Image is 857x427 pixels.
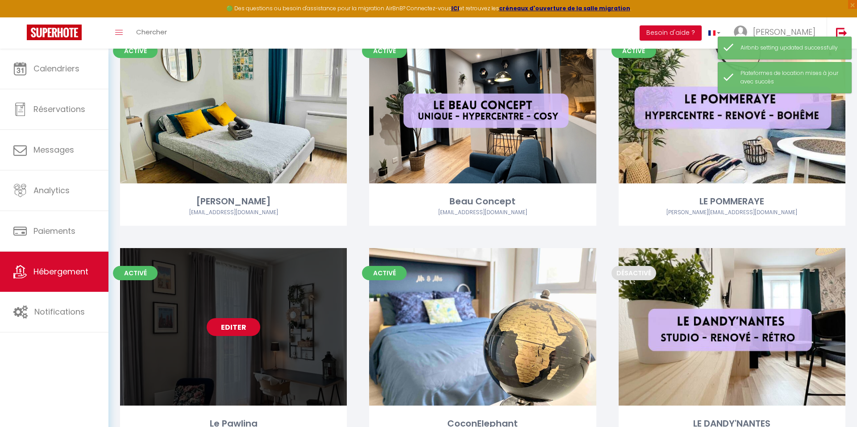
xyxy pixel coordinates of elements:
a: créneaux d'ouverture de la salle migration [499,4,630,12]
span: Réservations [33,104,85,115]
span: Paiements [33,225,75,236]
span: Activé [612,44,656,58]
a: ICI [451,4,459,12]
div: Beau Concept [369,195,596,208]
span: Notifications [34,306,85,317]
span: [PERSON_NAME] [753,26,815,37]
span: Hébergement [33,266,88,277]
span: Désactivé [612,266,656,280]
span: Chercher [136,27,167,37]
img: ... [734,25,747,39]
span: Activé [113,266,158,280]
div: LE POMMERAYE [619,195,845,208]
div: Airbnb [369,208,596,217]
span: Analytics [33,185,70,196]
span: Activé [362,266,407,280]
span: Messages [33,144,74,155]
a: Editer [207,318,260,336]
span: Activé [362,44,407,58]
button: Besoin d'aide ? [640,25,702,41]
div: Plateformes de location mises à jour avec succès [741,69,842,86]
div: Airbnb setting updated successfully [741,44,842,52]
img: Super Booking [27,25,82,40]
div: Airbnb [120,208,347,217]
a: ... [PERSON_NAME] [727,17,827,49]
div: Airbnb [619,208,845,217]
a: Chercher [129,17,174,49]
span: Calendriers [33,63,79,74]
div: [PERSON_NAME] [120,195,347,208]
span: Activé [113,44,158,58]
img: logout [836,27,847,38]
button: Ouvrir le widget de chat LiveChat [7,4,34,30]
